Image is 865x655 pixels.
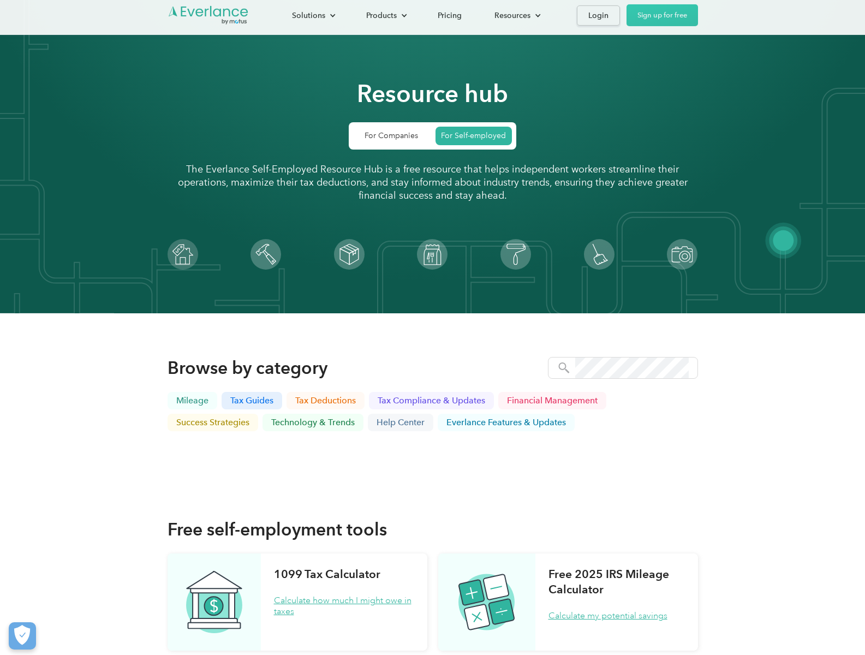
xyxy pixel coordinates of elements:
div: Login [588,8,609,22]
a: Go to homepage [168,5,249,26]
p: Tax deductions [295,396,356,405]
div: Solutions [281,5,344,25]
p: Everlance Features & Updates [446,418,566,427]
a: Pricing [427,5,473,25]
p: The Everlance Self-Employed Resource Hub is a free resource that helps independent workers stream... [168,163,698,202]
form: query [548,357,698,379]
a: Success strategies [168,414,258,431]
div: Resources [494,8,530,22]
a: Tax compliance & updates [369,392,494,409]
h3: 1099 Tax Calculator [274,567,380,582]
p: Technology & trends [271,418,355,427]
p: Financial management [507,396,598,405]
a: Calculate my potential savings [548,610,667,621]
a: Mileage [168,392,217,409]
a: Login [577,5,620,25]
div: Products [355,5,416,25]
a: Sign up for free [627,4,698,26]
a: For Companies [353,127,430,145]
a: Everlance Features & Updates [438,414,575,431]
div: Products [366,8,397,22]
div: Solutions [292,8,325,22]
h1: Resource hub [357,79,508,109]
p: Tax compliance & updates [378,396,485,405]
p: Mileage [176,396,208,405]
div: Pricing [438,8,462,22]
a: Tax guides [222,392,282,409]
div: Resources [484,5,550,25]
h2: Browse by category [168,357,327,379]
h2: Free self-employment tools [168,519,387,540]
a: Calculate how much I might owe in taxes [274,595,414,617]
button: Cookies Settings [9,622,36,650]
a: Financial management [498,392,606,409]
p: Help center [377,418,425,427]
a: For Self-employed [436,127,512,145]
p: Tax guides [230,396,273,405]
a: Help center [368,414,433,431]
a: Tax deductions [287,392,365,409]
a: Technology & trends [263,414,363,431]
h3: Free 2025 IRS Mileage Calculator [548,567,685,597]
p: Success strategies [176,418,249,427]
